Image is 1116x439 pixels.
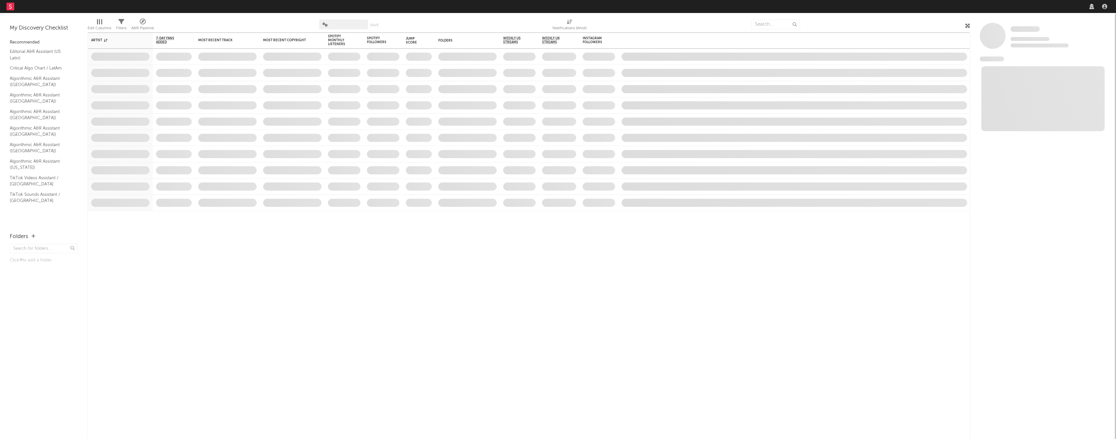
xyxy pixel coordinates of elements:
a: Critical Algo Chart / LatAm [10,65,71,72]
div: Edit Columns [88,16,111,35]
div: Spotify Followers [367,36,390,44]
a: Algorithmic A&R Assistant ([GEOGRAPHIC_DATA]) [10,75,71,88]
span: Tracking Since: [DATE] [1011,37,1049,41]
div: Artist [91,38,140,42]
div: Recommended [10,39,78,46]
div: A&R Pipeline [131,24,154,32]
span: Weekly US Streams [503,36,526,44]
div: Folders [438,39,487,43]
a: Algorithmic A&R Assistant ([US_STATE]) [10,158,71,171]
span: News Feed [980,56,1004,61]
div: Most Recent Track [198,38,247,42]
a: Editorial A&R Assistant (US Latin) [10,48,71,61]
div: My Discovery Checklist [10,24,78,32]
a: Algorithmic A&R Assistant ([GEOGRAPHIC_DATA]) [10,108,71,121]
div: A&R Pipeline [131,16,154,35]
div: Most Recent Copyright [263,38,312,42]
a: Algorithmic A&R Assistant ([GEOGRAPHIC_DATA]) [10,92,71,105]
span: 0 fans last week [1011,44,1069,47]
div: Folders [10,233,28,241]
div: Filters [116,24,127,32]
div: Click to add a folder. [10,257,78,264]
span: Weekly UK Streams [542,36,566,44]
div: Edit Columns [88,24,111,32]
input: Search... [751,19,800,29]
a: Algorithmic A&R Assistant ([GEOGRAPHIC_DATA]) [10,125,71,138]
button: Save [370,23,379,27]
input: Search for folders... [10,244,78,253]
div: Notifications (Artist) [552,24,587,32]
a: TikTok Sounds Assistant / [GEOGRAPHIC_DATA] [10,191,71,204]
div: Spotify Monthly Listeners [328,34,351,46]
a: Algorithmic A&R Assistant ([GEOGRAPHIC_DATA]) [10,141,71,155]
div: Jump Score [406,37,422,44]
div: Filters [116,16,127,35]
span: 7-Day Fans Added [156,36,182,44]
div: Instagram Followers [583,36,605,44]
a: Some Artist [1011,26,1040,32]
a: TikTok Videos Assistant / [GEOGRAPHIC_DATA] [10,174,71,188]
div: Notifications (Artist) [552,16,587,35]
